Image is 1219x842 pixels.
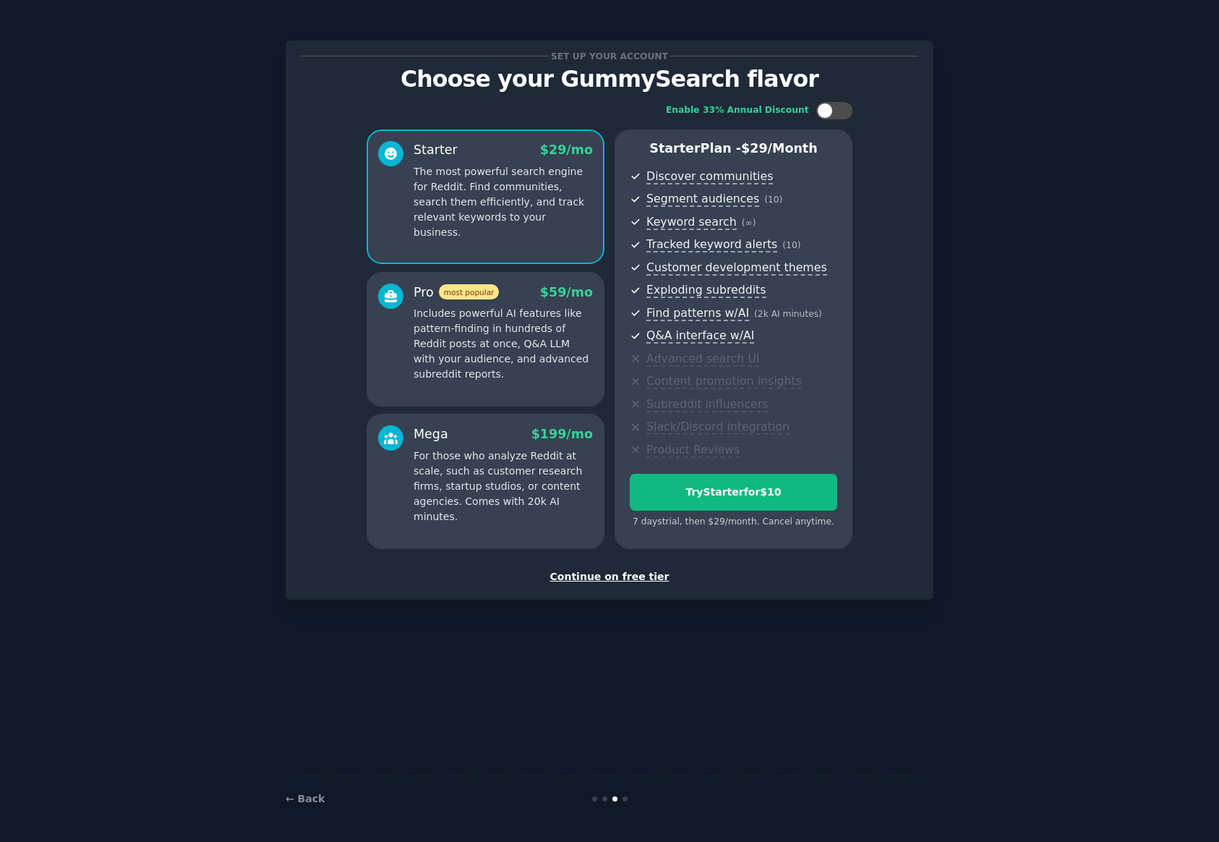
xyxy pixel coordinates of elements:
div: Starter [414,141,458,159]
span: ( 10 ) [764,195,782,205]
div: Mega [414,425,448,443]
div: Enable 33% Annual Discount [666,104,809,117]
p: For those who analyze Reddit at scale, such as customer research firms, startup studios, or conte... [414,448,593,524]
span: $ 59 /mo [540,285,593,299]
div: Try Starter for $10 [630,485,837,500]
button: TryStarterfor$10 [630,474,837,511]
span: Product Reviews [646,443,740,458]
div: Pro [414,284,499,302]
p: Includes powerful AI features like pattern-finding in hundreds of Reddit posts at once, Q&A LLM w... [414,306,593,382]
span: $ 199 /mo [531,427,593,441]
span: ( ∞ ) [742,218,756,228]
span: most popular [439,284,500,299]
a: ← Back [286,793,325,804]
p: The most powerful search engine for Reddit. Find communities, search them efficiently, and track ... [414,164,593,240]
span: Set up your account [549,48,671,64]
span: Customer development themes [646,260,827,276]
span: Discover communities [646,169,773,184]
span: Keyword search [646,215,737,230]
span: Content promotion insights [646,374,802,389]
span: $ 29 /month [741,141,818,156]
span: Segment audiences [646,192,759,207]
span: ( 10 ) [782,240,800,250]
div: Continue on free tier [301,569,918,584]
div: 7 days trial, then $ 29 /month . Cancel anytime. [630,516,837,529]
span: Exploding subreddits [646,283,766,298]
span: Q&A interface w/AI [646,328,754,344]
span: Advanced search UI [646,352,759,367]
p: Choose your GummySearch flavor [301,67,918,92]
span: Subreddit influencers [646,397,768,412]
p: Starter Plan - [630,140,837,158]
span: Slack/Discord integration [646,420,790,435]
span: Find patterns w/AI [646,306,749,321]
span: Tracked keyword alerts [646,237,777,252]
span: ( 2k AI minutes ) [754,309,822,319]
span: $ 29 /mo [540,143,593,157]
